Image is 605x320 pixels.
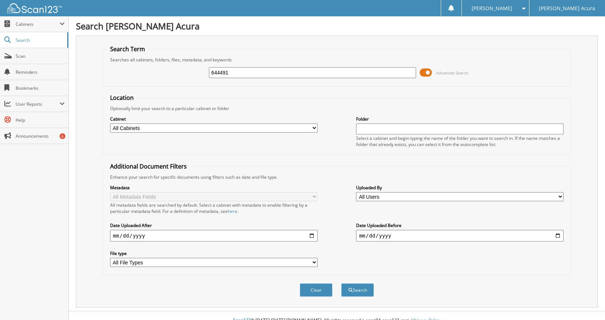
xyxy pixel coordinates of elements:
[7,3,62,13] img: scan123-logo-white.svg
[356,116,564,122] label: Folder
[16,69,65,75] span: Reminders
[110,116,318,122] label: Cabinet
[110,250,318,256] label: File type
[539,6,595,11] span: [PERSON_NAME] Acura
[106,45,149,53] legend: Search Term
[106,57,567,63] div: Searches all cabinets, folders, files, metadata, and keywords
[106,162,190,170] legend: Additional Document Filters
[16,53,65,59] span: Scan
[106,105,567,112] div: Optionally limit your search to a particular cabinet or folder
[110,202,318,214] div: All metadata fields are searched by default. Select a cabinet with metadata to enable filtering b...
[16,133,65,139] span: Announcements
[228,208,237,214] a: here
[341,283,374,297] button: Search
[106,94,137,102] legend: Location
[16,21,60,27] span: Cabinets
[16,101,60,107] span: User Reports
[356,230,564,242] input: end
[16,117,65,123] span: Help
[472,6,512,11] span: [PERSON_NAME]
[300,283,332,297] button: Clear
[110,222,318,228] label: Date Uploaded After
[356,185,564,191] label: Uploaded By
[106,174,567,180] div: Enhance your search for specific documents using filters such as date and file type.
[60,133,65,139] div: 6
[16,37,64,43] span: Search
[110,230,318,242] input: start
[76,20,598,32] h1: Search [PERSON_NAME] Acura
[569,285,605,320] iframe: Chat Widget
[356,135,564,147] div: Select a cabinet and begin typing the name of the folder you want to search in. If the name match...
[356,222,564,228] label: Date Uploaded Before
[110,185,318,191] label: Metadata
[436,70,468,76] span: Advanced Search
[16,85,65,91] span: Bookmarks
